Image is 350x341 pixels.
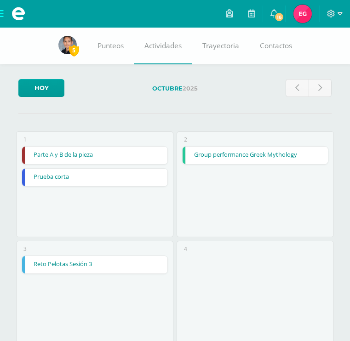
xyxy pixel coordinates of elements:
[182,146,328,165] div: Group performance Greek Mythology | Tarea
[184,136,187,143] div: 2
[184,245,187,253] div: 4
[144,41,182,51] span: Actividades
[18,79,64,97] a: Hoy
[249,28,302,64] a: Contactos
[274,12,284,22] span: 16
[72,79,278,98] label: 2025
[152,85,183,92] strong: Octubre
[87,28,134,64] a: Punteos
[192,28,249,64] a: Trayectoria
[98,41,124,51] span: Punteos
[134,28,192,64] a: Actividades
[22,168,168,187] div: Prueba corta | Tarea
[293,5,312,23] img: 9a358f6ae3c909786cae607e8cc436c1.png
[23,245,27,253] div: 3
[23,136,27,143] div: 1
[22,256,168,274] div: Reto Pelotas Sesión 3 | Tarea
[69,45,79,56] span: 5
[22,146,168,165] div: Parte A y B de la pieza | Tarea
[22,256,167,273] a: Reto Pelotas Sesión 3
[22,147,167,164] a: Parte A y B de la pieza
[260,41,292,51] span: Contactos
[58,36,77,54] img: 75224c4eac0195f4c94624b9373704de.png
[202,41,239,51] span: Trayectoria
[22,169,167,186] a: Prueba corta
[183,147,328,164] a: Group performance Greek Mythology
